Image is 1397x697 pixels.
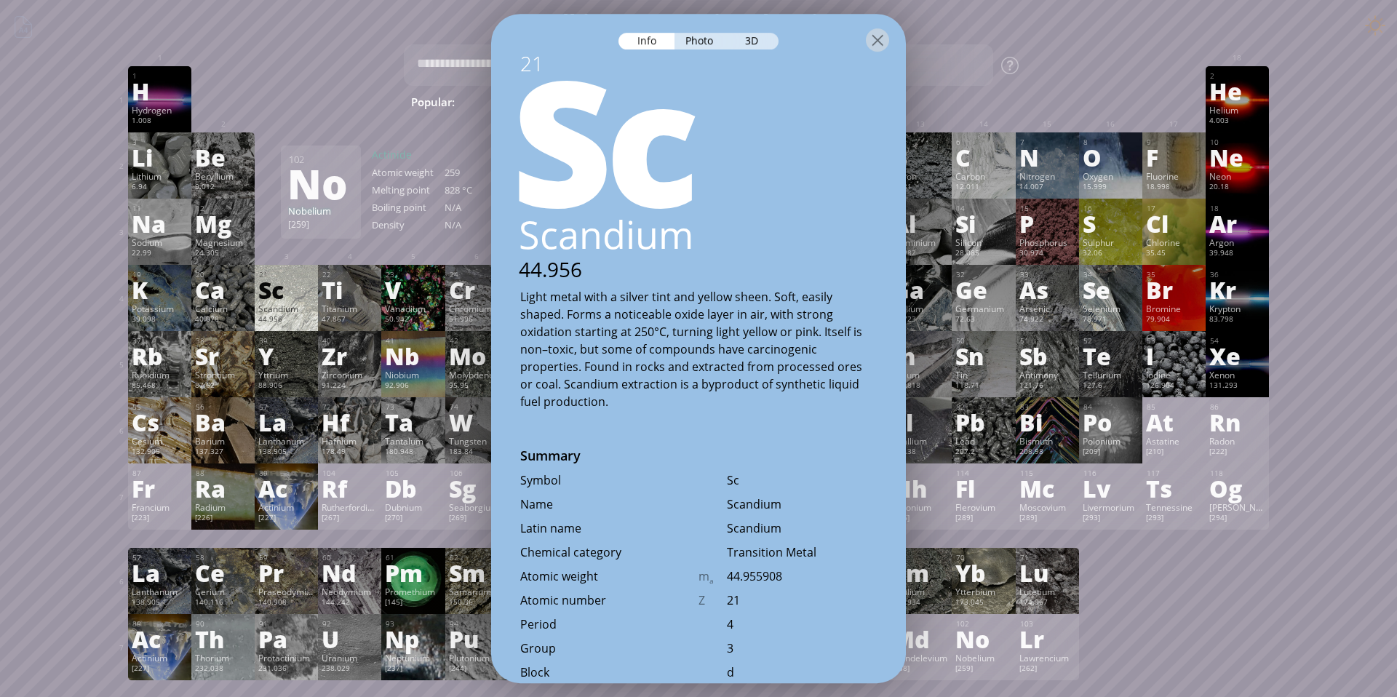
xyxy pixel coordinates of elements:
div: Sc [258,278,314,301]
div: 52 [1083,336,1139,346]
div: 13 [893,204,948,213]
div: S [1083,212,1139,235]
div: Ba [195,410,251,434]
div: Fl [955,477,1011,500]
div: [223] [132,513,188,525]
div: Ta [385,410,441,434]
div: 22 [322,270,378,279]
div: 39.948 [1209,248,1265,260]
div: 137.327 [195,447,251,458]
div: 118.71 [955,381,1011,392]
div: 208.98 [1019,447,1075,458]
div: Symbol [520,472,698,488]
div: Tungsten [449,435,505,447]
div: Nobelium [288,204,354,218]
div: Sn [955,344,1011,367]
div: 83 [1020,402,1075,412]
div: 54 [1210,336,1265,346]
div: 183.84 [449,447,505,458]
div: 118 [1210,469,1265,478]
div: Oxygen [1083,170,1139,182]
div: 92.906 [385,381,441,392]
div: 51 [1020,336,1075,346]
div: 88.906 [258,381,314,392]
div: 44.956 [490,256,906,283]
div: 131.293 [1209,381,1265,392]
div: Rb [132,344,188,367]
div: F [1146,146,1202,169]
div: 57 [259,402,314,412]
div: 35 [1147,270,1202,279]
div: As [1019,278,1075,301]
div: 85.468 [132,381,188,392]
div: [294] [1209,513,1265,525]
div: W [449,410,505,434]
div: [293] [1083,513,1139,525]
div: [269] [449,513,505,525]
div: 91.224 [322,381,378,392]
div: Beryllium [195,170,251,182]
div: Argon [1209,236,1265,248]
div: 6 [956,138,1011,147]
div: Hafnium [322,435,378,447]
div: 26.982 [892,248,948,260]
div: Melting point [372,183,445,196]
div: Rf [322,477,378,500]
div: 121.76 [1019,381,1075,392]
div: Fluorine [1146,170,1202,182]
div: Nh [892,477,948,500]
span: [MEDICAL_DATA] [931,93,1037,111]
div: Fr [132,477,188,500]
div: 116 [1083,469,1139,478]
div: Sodium [132,236,188,248]
div: 8 [1083,138,1139,147]
div: Atomic weight [372,166,445,179]
div: Be [195,146,251,169]
div: 21 [259,270,314,279]
div: Titanium [322,303,378,314]
div: [289] [955,513,1011,525]
div: Kr [1209,278,1265,301]
div: 106 [450,469,505,478]
div: 72.63 [955,314,1011,326]
div: 87.62 [195,381,251,392]
div: B [892,146,948,169]
div: Lead [955,435,1011,447]
div: Carbon [955,170,1011,182]
div: Bromine [1146,303,1202,314]
div: Light metal with a silver tint and yellow sheen. Soft, easily shaped. Forms a noticeable oxide la... [520,288,877,410]
div: 44.956 [258,314,314,326]
div: 57 [132,553,188,562]
div: Ga [892,278,948,301]
div: 95.95 [449,381,505,392]
div: Barium [195,435,251,447]
div: Ne [1209,146,1265,169]
div: 55 [132,402,188,412]
div: 10.81 [892,182,948,194]
div: 82 [956,402,1011,412]
div: [286] [892,513,948,525]
div: O [1083,146,1139,169]
div: 79.904 [1146,314,1202,326]
div: Boron [892,170,948,182]
div: Sulphur [1083,236,1139,248]
div: 5 [893,138,948,147]
div: 74 [450,402,505,412]
div: 113 [893,469,948,478]
div: La [258,410,314,434]
div: Strontium [195,369,251,381]
div: V [385,278,441,301]
div: 102 [289,153,354,166]
div: [270] [385,513,441,525]
div: Indium [892,369,948,381]
div: 42 [450,336,505,346]
div: Krypton [1209,303,1265,314]
div: 49 [893,336,948,346]
div: Moscovium [1019,501,1075,513]
div: Tl [892,410,948,434]
div: Tennessine [1146,501,1202,513]
div: [PERSON_NAME] [1209,501,1265,513]
div: Calcium [195,303,251,314]
div: 72 [322,402,378,412]
div: 81 [893,402,948,412]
